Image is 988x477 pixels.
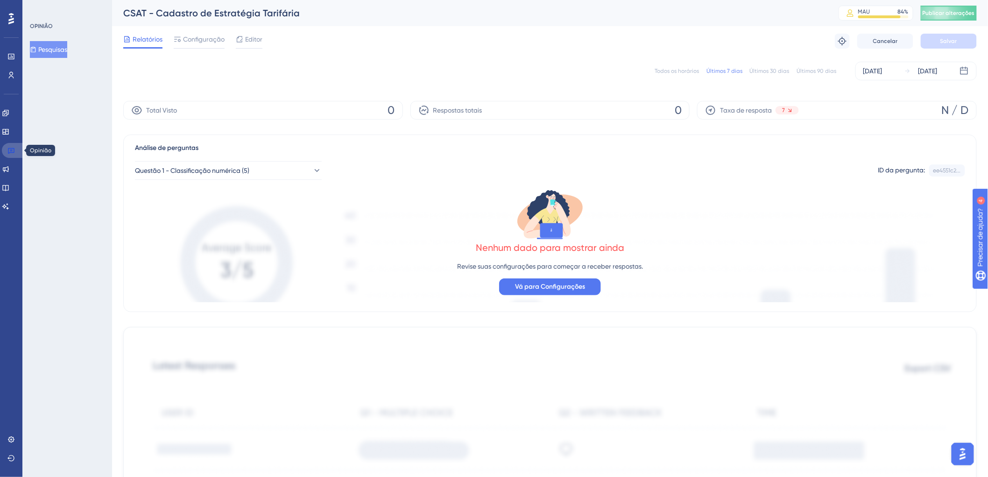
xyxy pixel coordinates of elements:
font: 0 [675,104,682,117]
button: Publicar alterações [921,6,977,21]
font: MAU [858,8,870,15]
font: Salvar [940,38,957,44]
font: 7 [782,107,785,114]
font: Precisar de ajuda? [22,4,80,11]
font: ee4551c2... [933,167,961,174]
font: Taxa de resposta [720,107,772,114]
font: Editor [245,36,262,43]
font: Vá para Configurações [515,283,585,291]
font: ID da pergunta: [878,166,925,174]
font: 84 [898,8,904,15]
iframe: Iniciador do Assistente de IA do UserGuiding [949,440,977,468]
font: Relatórios [133,36,162,43]
button: Questão 1 - Classificação numérica (5) [135,161,322,180]
font: Publicar alterações [923,10,975,16]
font: [DATE] [918,67,938,75]
font: N / D [942,104,969,117]
font: Todos os horários [655,68,699,74]
button: Pesquisas [30,41,67,58]
font: [DATE] [863,67,882,75]
button: Salvar [921,34,977,49]
font: Configuração [183,36,225,43]
font: CSAT - Cadastro de Estratégia Tarifária [123,7,300,19]
button: Cancelar [857,34,913,49]
font: Pesquisas [38,46,67,53]
font: Cancelar [873,38,898,44]
font: Total Visto [146,107,177,114]
font: Análise de perguntas [135,144,198,152]
font: Respostas totais [433,107,482,114]
font: Últimos 30 dias [750,68,790,74]
font: Revise suas configurações para começar a receber respostas. [457,263,643,270]
button: Vá para Configurações [499,278,601,295]
font: Questão 1 - Classificação numérica (5) [135,167,249,174]
font: % [904,8,909,15]
font: Últimos 7 dias [706,68,742,74]
font: Nenhum dado para mostrar ainda [476,242,624,253]
font: 4 [87,6,90,11]
font: Últimos 90 dias [797,68,837,74]
font: 0 [388,104,395,117]
font: OPINIÃO [30,23,53,29]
